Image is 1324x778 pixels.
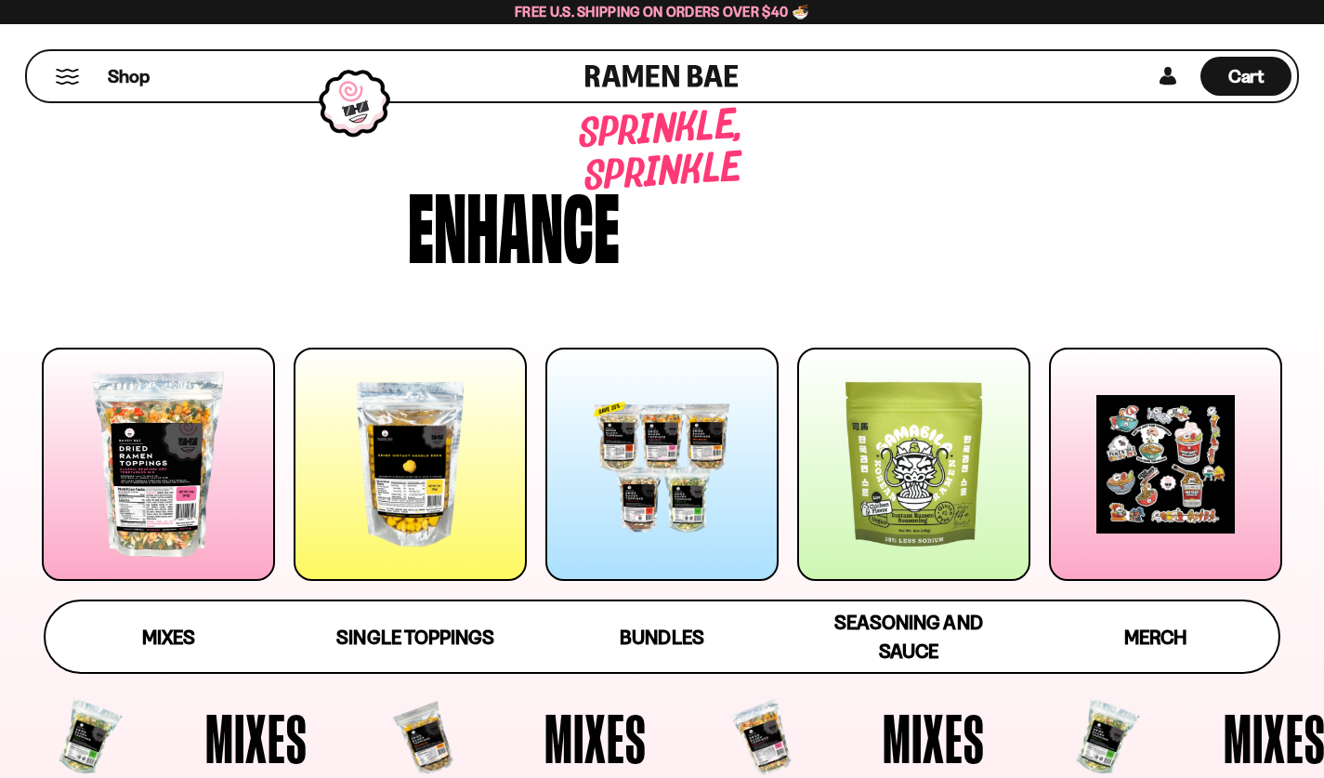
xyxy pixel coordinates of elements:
[544,704,647,772] span: Mixes
[108,57,150,96] a: Shop
[408,178,620,267] div: Enhance
[108,64,150,89] span: Shop
[336,626,493,649] span: Single Toppings
[1124,626,1186,649] span: Merch
[142,626,195,649] span: Mixes
[883,704,985,772] span: Mixes
[785,601,1031,672] a: Seasoning and Sauce
[292,601,538,672] a: Single Toppings
[539,601,785,672] a: Bundles
[620,626,703,649] span: Bundles
[55,69,80,85] button: Mobile Menu Trigger
[1200,51,1291,101] a: Cart
[515,3,809,20] span: Free U.S. Shipping on Orders over $40 🍜
[205,704,308,772] span: Mixes
[46,601,292,672] a: Mixes
[1228,65,1265,87] span: Cart
[834,611,982,663] span: Seasoning and Sauce
[1032,601,1278,672] a: Merch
